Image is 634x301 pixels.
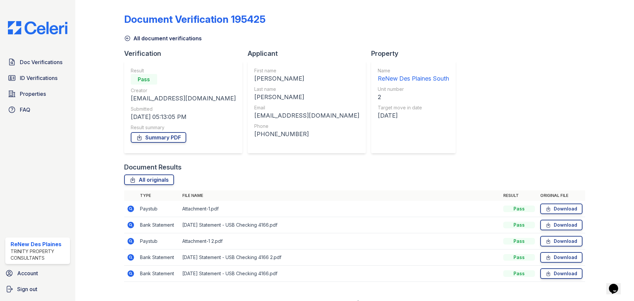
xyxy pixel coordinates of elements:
[131,106,236,112] div: Submitted
[606,275,627,294] iframe: chat widget
[254,86,359,93] div: Last name
[5,56,70,69] a: Doc Verifications
[378,67,449,83] a: Name ReNew Des Plaines South
[254,74,359,83] div: [PERSON_NAME]
[180,233,501,249] td: Attachment-1 2.pdf
[124,174,174,185] a: All originals
[5,87,70,100] a: Properties
[503,206,535,212] div: Pass
[11,240,67,248] div: ReNew Des Plaines
[131,94,236,103] div: [EMAIL_ADDRESS][DOMAIN_NAME]
[378,67,449,74] div: Name
[5,71,70,85] a: ID Verifications
[254,123,359,130] div: Phone
[503,238,535,245] div: Pass
[131,132,186,143] a: Summary PDF
[3,282,73,296] a: Sign out
[180,190,501,201] th: File name
[540,220,582,230] a: Download
[137,217,180,233] td: Bank Statement
[20,90,46,98] span: Properties
[131,112,236,122] div: [DATE] 05:13:05 PM
[124,49,248,58] div: Verification
[503,270,535,277] div: Pass
[3,267,73,280] a: Account
[20,74,57,82] span: ID Verifications
[540,236,582,246] a: Download
[180,217,501,233] td: [DATE] Statement - USB Checking 4166.pdf
[131,67,236,74] div: Result
[378,104,449,111] div: Target move in date
[540,204,582,214] a: Download
[254,93,359,102] div: [PERSON_NAME]
[254,130,359,139] div: [PHONE_NUMBER]
[131,74,157,85] div: Pass
[17,269,38,277] span: Account
[254,111,359,120] div: [EMAIL_ADDRESS][DOMAIN_NAME]
[501,190,538,201] th: Result
[378,86,449,93] div: Unit number
[137,201,180,217] td: Paystub
[180,249,501,266] td: [DATE] Statement - USB Checking 4166 2.pdf
[248,49,371,58] div: Applicant
[378,111,449,120] div: [DATE]
[11,248,67,261] div: Trinity Property Consultants
[17,285,37,293] span: Sign out
[20,106,30,114] span: FAQ
[538,190,585,201] th: Original file
[180,266,501,282] td: [DATE] Statement - USB Checking 4166.pdf
[20,58,62,66] span: Doc Verifications
[137,249,180,266] td: Bank Statement
[3,21,73,34] img: CE_Logo_Blue-a8612792a0a2168367f1c8372b55b34899dd931a85d93a1a3d3e32e68fde9ad4.png
[5,103,70,116] a: FAQ
[503,222,535,228] div: Pass
[254,104,359,111] div: Email
[371,49,461,58] div: Property
[137,233,180,249] td: Paystub
[378,93,449,102] div: 2
[124,163,182,172] div: Document Results
[503,254,535,261] div: Pass
[254,67,359,74] div: First name
[540,268,582,279] a: Download
[124,13,265,25] div: Document Verification 195425
[131,124,236,131] div: Result summary
[540,252,582,263] a: Download
[124,34,202,42] a: All document verifications
[131,87,236,94] div: Creator
[137,266,180,282] td: Bank Statement
[137,190,180,201] th: Type
[180,201,501,217] td: Attachment-1.pdf
[378,74,449,83] div: ReNew Des Plaines South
